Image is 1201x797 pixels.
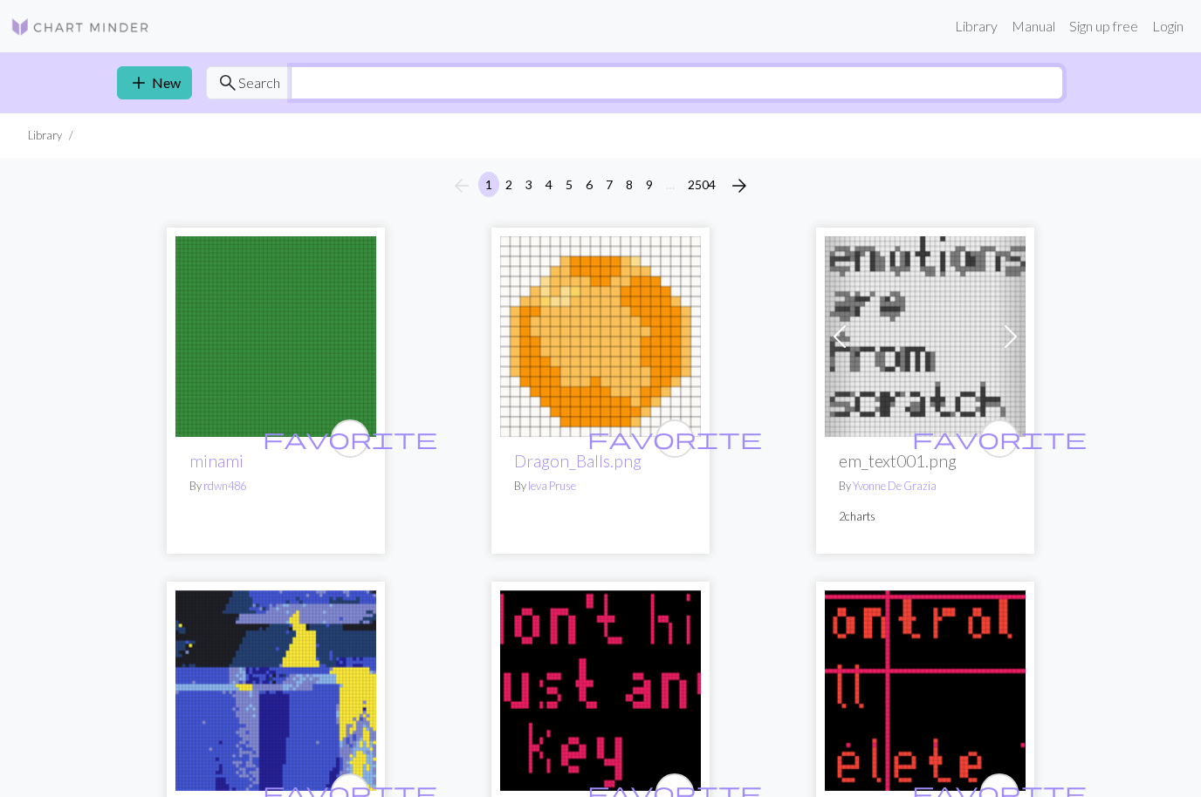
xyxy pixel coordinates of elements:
a: Dragon_Balls.png [500,326,701,343]
span: arrow_forward [729,174,750,198]
i: favourite [587,421,762,456]
button: 8 [619,172,640,197]
nav: Page navigation [444,172,757,200]
p: By [839,478,1012,494]
button: favourite [331,419,369,458]
img: controll_all1 [825,590,1026,791]
button: 2504 [681,172,723,197]
img: Logo [10,17,150,37]
a: Dragon_Balls.png [514,451,642,471]
p: By [514,478,687,494]
button: favourite [980,419,1019,458]
button: 3 [518,172,539,197]
span: favorite [263,425,437,452]
img: tricot_glitch057.jpg [175,590,376,791]
i: favourite [263,421,437,456]
img: em_text001.png [825,236,1026,437]
a: Library [948,9,1005,44]
span: search [217,71,238,95]
i: Next [729,175,750,196]
span: favorite [587,425,762,452]
a: rdwn486 [203,479,246,493]
button: 9 [639,172,660,197]
a: minami [175,326,376,343]
p: By [189,478,362,494]
a: Ieva Pruse [528,479,576,493]
button: 1 [478,172,499,197]
span: Search [238,72,280,93]
button: 6 [579,172,600,197]
a: Yvonne De Grazia [853,479,937,493]
li: Library [28,127,62,144]
img: Dragon_Balls.png [500,236,701,437]
a: controll_all1 [825,680,1026,697]
a: Login [1145,9,1191,44]
p: 2 charts [839,508,1012,525]
a: tricot_glitch057.jpg [175,680,376,697]
span: favorite [912,425,1087,452]
button: 4 [539,172,559,197]
button: favourite [655,419,694,458]
a: Manual [1005,9,1062,44]
img: Screenshot 2025-08-29 at 22.06.47.png [500,590,701,791]
i: favourite [912,421,1087,456]
h2: em_text001.png [839,451,1012,471]
a: Sign up free [1062,9,1145,44]
a: New [117,66,192,99]
a: Screenshot 2025-08-29 at 22.06.47.png [500,680,701,697]
button: Next [722,172,757,200]
button: 5 [559,172,580,197]
span: add [128,71,149,95]
button: 7 [599,172,620,197]
a: minami [189,451,244,471]
a: em_text001.png [825,326,1026,343]
img: minami [175,236,376,437]
button: 2 [498,172,519,197]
